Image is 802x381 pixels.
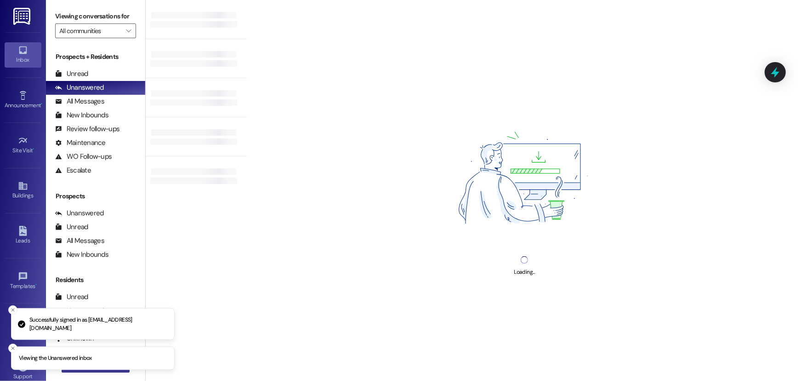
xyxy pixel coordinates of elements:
[5,223,41,248] a: Leads
[55,166,91,175] div: Escalate
[55,152,112,162] div: WO Follow-ups
[5,269,41,294] a: Templates •
[55,110,108,120] div: New Inbounds
[55,69,88,79] div: Unread
[29,316,167,332] p: Successfully signed in as [EMAIL_ADDRESS][DOMAIN_NAME]
[514,267,535,277] div: Loading...
[33,146,34,152] span: •
[55,9,136,23] label: Viewing conversations for
[35,282,37,288] span: •
[41,101,42,107] span: •
[5,133,41,158] a: Site Visit •
[55,208,104,218] div: Unanswered
[13,8,32,25] img: ResiDesk Logo
[55,83,104,92] div: Unanswered
[46,191,145,201] div: Prospects
[55,292,88,302] div: Unread
[55,138,106,148] div: Maintenance
[19,354,92,363] p: Viewing the Unanswered inbox
[59,23,121,38] input: All communities
[55,124,119,134] div: Review follow-ups
[46,275,145,285] div: Residents
[55,97,104,106] div: All Messages
[55,236,104,246] div: All Messages
[55,222,88,232] div: Unread
[5,178,41,203] a: Buildings
[5,314,41,339] a: Account
[8,344,17,353] button: Close toast
[126,27,131,35] i: 
[8,306,17,315] button: Close toast
[5,42,41,67] a: Inbox
[55,250,108,260] div: New Inbounds
[46,52,145,62] div: Prospects + Residents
